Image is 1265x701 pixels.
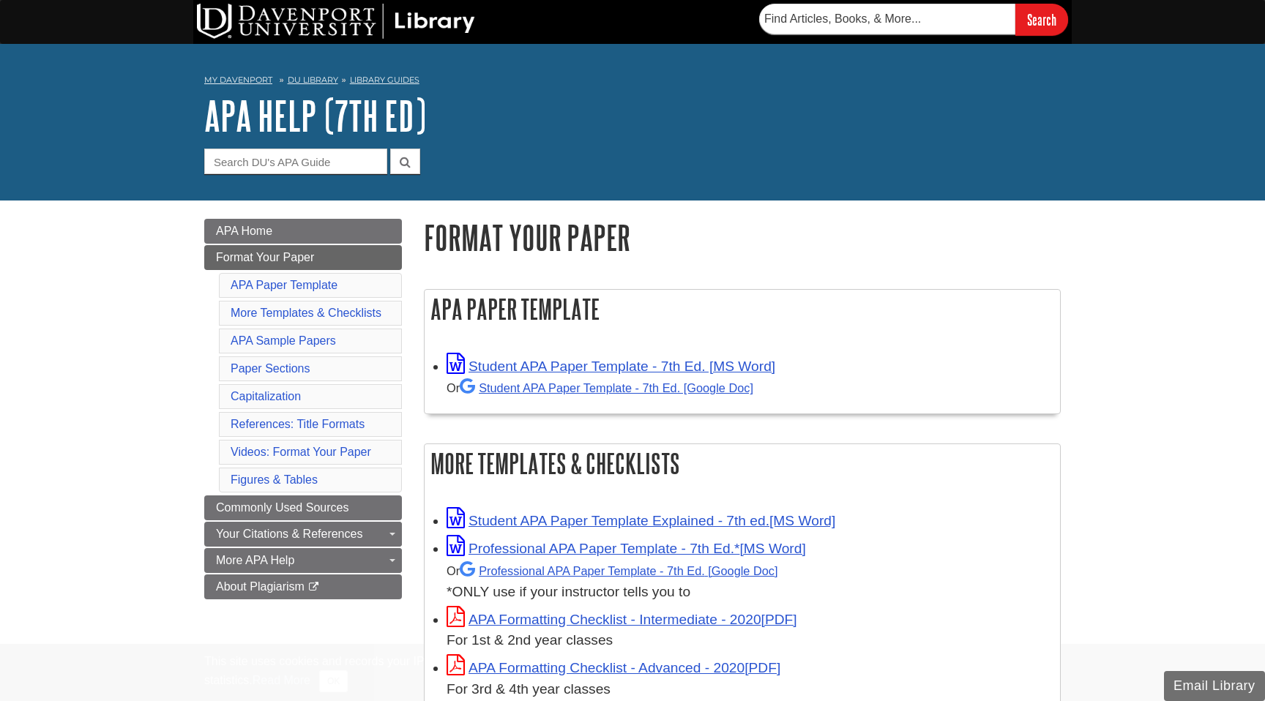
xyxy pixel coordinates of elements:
a: Figures & Tables [231,473,318,486]
input: Search DU's APA Guide [204,149,387,174]
h2: APA Paper Template [425,290,1060,329]
span: Format Your Paper [216,251,314,263]
a: References: Title Formats [231,418,365,430]
a: Link opens in new window [447,660,780,675]
form: Searches DU Library's articles, books, and more [759,4,1068,35]
div: *ONLY use if your instructor tells you to [447,560,1053,603]
small: Or [447,381,753,394]
a: Link opens in new window [447,541,806,556]
a: APA Sample Papers [231,334,336,347]
a: Link opens in new window [447,612,797,627]
div: For 1st & 2nd year classes [447,630,1053,651]
span: Your Citations & References [216,528,362,540]
a: Capitalization [231,390,301,402]
a: APA Help (7th Ed) [204,93,426,138]
a: Commonly Used Sources [204,495,402,520]
a: Link opens in new window [447,359,775,374]
nav: breadcrumb [204,70,1061,94]
a: My Davenport [204,74,272,86]
a: About Plagiarism [204,574,402,599]
h1: Format Your Paper [424,219,1061,256]
a: Videos: Format Your Paper [231,446,371,458]
a: More Templates & Checklists [231,307,381,319]
input: Search [1015,4,1068,35]
button: Email Library [1164,671,1265,701]
button: Close [319,670,348,692]
div: Guide Page Menu [204,219,402,599]
a: APA Home [204,219,402,244]
span: More APA Help [216,554,294,566]
a: Professional APA Paper Template - 7th Ed. [460,564,777,577]
img: DU Library [197,4,475,39]
a: Link opens in new window [447,513,835,528]
a: APA Paper Template [231,279,337,291]
div: This site uses cookies and records your IP address for usage statistics. Additionally, we use Goo... [204,653,1061,692]
small: Or [447,564,777,577]
a: Your Citations & References [204,522,402,547]
a: Library Guides [350,75,419,85]
a: Student APA Paper Template - 7th Ed. [Google Doc] [460,381,753,394]
a: Read More [253,674,310,686]
i: This link opens in a new window [307,582,320,592]
span: APA Home [216,225,272,237]
input: Find Articles, Books, & More... [759,4,1015,34]
div: For 3rd & 4th year classes [447,679,1053,700]
h2: More Templates & Checklists [425,444,1060,483]
a: Paper Sections [231,362,310,375]
a: More APA Help [204,548,402,573]
a: DU Library [288,75,338,85]
span: About Plagiarism [216,580,305,593]
span: Commonly Used Sources [216,501,348,514]
a: Format Your Paper [204,245,402,270]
